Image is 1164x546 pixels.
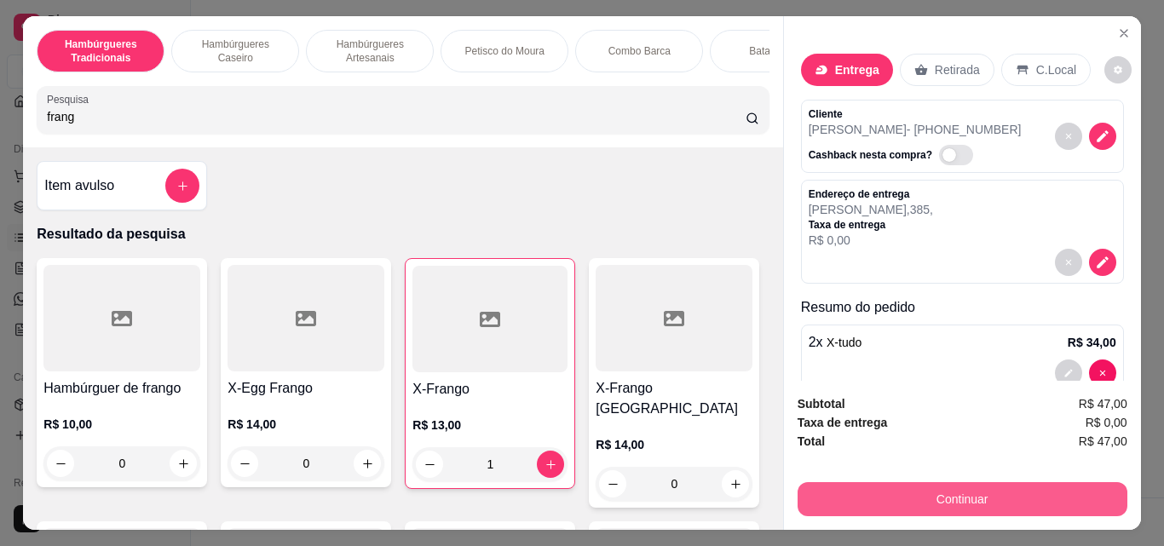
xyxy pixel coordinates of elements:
button: Continuar [798,482,1127,516]
p: 2 x [809,332,862,353]
button: increase-product-quantity [722,470,749,497]
p: R$ 0,00 [809,232,933,249]
button: increase-product-quantity [170,450,197,477]
button: decrease-product-quantity [1104,56,1132,83]
p: C.Local [1036,61,1076,78]
p: Hambúrgueres Caseiro [186,37,285,65]
button: decrease-product-quantity [1055,123,1082,150]
p: Batata frita [749,44,798,58]
button: add-separate-item [165,169,199,203]
label: Pesquisa [47,92,95,106]
button: decrease-product-quantity [1055,249,1082,276]
p: Cashback nesta compra? [809,148,932,162]
p: Petisco do Moura [465,44,545,58]
p: Resultado da pesquisa [37,224,769,244]
h4: Item avulso [44,175,114,196]
input: Pesquisa [47,108,746,125]
p: R$ 10,00 [43,416,200,433]
p: R$ 14,00 [596,436,752,453]
button: Close [1110,20,1138,47]
button: increase-product-quantity [537,451,564,478]
p: Combo Barca [608,44,671,58]
strong: Total [798,434,825,448]
p: Retirada [935,61,980,78]
button: decrease-product-quantity [231,450,258,477]
p: R$ 34,00 [1068,334,1116,351]
p: [PERSON_NAME] , 385 , [809,201,933,218]
button: decrease-product-quantity [1089,359,1116,387]
span: R$ 47,00 [1079,432,1127,451]
h4: X-Frango [412,379,568,399]
h4: X-Egg Frango [228,378,384,399]
p: R$ 13,00 [412,417,568,434]
button: decrease-product-quantity [1089,123,1116,150]
p: [PERSON_NAME] - [PHONE_NUMBER] [809,121,1022,138]
button: decrease-product-quantity [599,470,626,497]
button: decrease-product-quantity [416,451,443,478]
p: Resumo do pedido [801,297,1124,318]
p: R$ 14,00 [228,416,384,433]
h4: Hambúrguer de frango [43,378,200,399]
h4: X-Frango [GEOGRAPHIC_DATA] [596,378,752,419]
span: R$ 47,00 [1079,394,1127,413]
p: Endereço de entrega [809,187,933,201]
span: X-tudo [827,336,861,349]
p: Hambúrgueres Artesanais [320,37,419,65]
button: decrease-product-quantity [1089,249,1116,276]
button: decrease-product-quantity [1055,359,1082,387]
button: increase-product-quantity [354,450,381,477]
p: Entrega [835,61,879,78]
span: R$ 0,00 [1086,413,1127,432]
label: Automatic updates [939,145,980,165]
strong: Taxa de entrega [798,416,888,429]
button: decrease-product-quantity [47,450,74,477]
p: Taxa de entrega [809,218,933,232]
p: Hambúrgueres Tradicionais [51,37,150,65]
p: Cliente [809,107,1022,121]
strong: Subtotal [798,397,845,411]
